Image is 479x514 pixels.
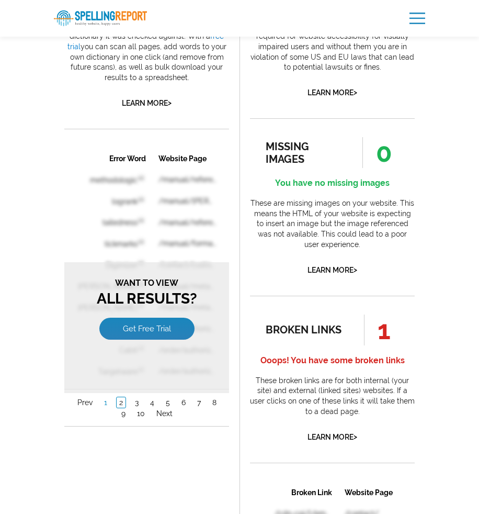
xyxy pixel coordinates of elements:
span: 1 [364,315,391,345]
a: 9 [54,261,64,271]
div: missing images [266,140,343,165]
span: > [353,86,357,99]
a: Get Free Trial [40,92,126,110]
a: Learn More> [307,266,357,274]
p: These broken links are for both internal (your site) and external (linked sites) websites. If a u... [250,376,415,417]
span: > [168,96,172,109]
a: 5 [99,250,108,260]
a: 8 [145,250,155,260]
span: > [353,263,357,276]
a: Prev [10,250,31,260]
a: 1 [77,130,87,142]
span: Want to view [5,61,159,69]
h3: All Results? [5,61,159,82]
th: Broken Link [1,1,88,21]
p: These are words from the scanned pages of your website (limited to 50) that are not found in our ... [64,1,229,83]
th: Error Word [1,1,87,21]
img: menu.png [409,13,425,24]
th: Website Page [88,1,164,21]
p: These are missing images on your website. This means the HTML of your website is expecting to ins... [250,198,415,250]
a: 4 [83,250,93,260]
a: Learn More> [307,433,357,441]
a: Get Free Trial [35,170,130,192]
a: 10 [70,261,83,271]
a: 6 [115,250,124,260]
p: What does this mean? In the HTML of your website you have tags that each should contain an attrib... [250,1,415,73]
th: Website Page [89,1,164,21]
a: 7 [130,250,139,260]
img: SpellReport [54,10,147,26]
a: 3 [68,250,77,260]
a: 1 [37,250,45,260]
a: Learn More> [122,99,172,107]
h3: All Results? [5,130,159,160]
a: free trial [67,32,224,51]
h4: You have no missing images [250,176,415,191]
h4: Ooops! You have some broken links [250,353,415,368]
span: 0 [362,137,392,168]
a: Learn More> [307,88,357,97]
a: Next [89,261,111,271]
a: 2 [52,249,62,261]
span: > [353,430,357,443]
div: broken links [266,323,343,336]
span: Want to view [5,130,159,140]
